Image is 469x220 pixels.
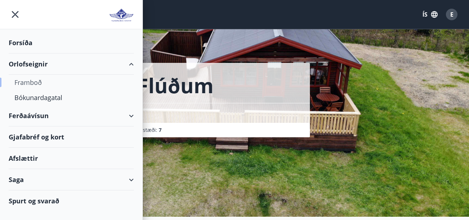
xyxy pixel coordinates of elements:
span: Svefnstæði : [130,126,162,134]
div: Ferðaávísun [9,105,134,126]
div: Orlofseignir [9,53,134,75]
button: menu [9,8,22,21]
img: union_logo [109,8,134,22]
div: Gjafabréf og kort [9,126,134,148]
div: Spurt og svarað [9,190,134,211]
div: Bókunardagatal [14,90,128,105]
button: E [443,6,460,23]
div: Afslættir [9,148,134,169]
span: E [450,10,453,18]
span: 7 [159,126,162,133]
div: Saga [9,169,134,190]
button: ÍS [418,8,442,21]
div: Forsíða [9,32,134,53]
div: Framboð [14,75,128,90]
